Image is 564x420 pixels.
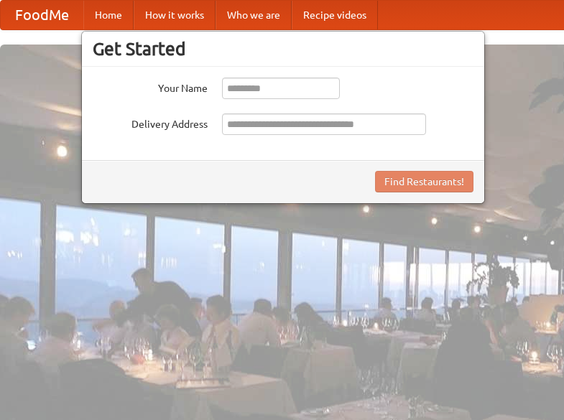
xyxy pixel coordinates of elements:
[134,1,216,29] a: How it works
[292,1,378,29] a: Recipe videos
[93,38,473,60] h3: Get Started
[83,1,134,29] a: Home
[375,171,473,192] button: Find Restaurants!
[93,113,208,131] label: Delivery Address
[93,78,208,95] label: Your Name
[216,1,292,29] a: Who we are
[1,1,83,29] a: FoodMe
